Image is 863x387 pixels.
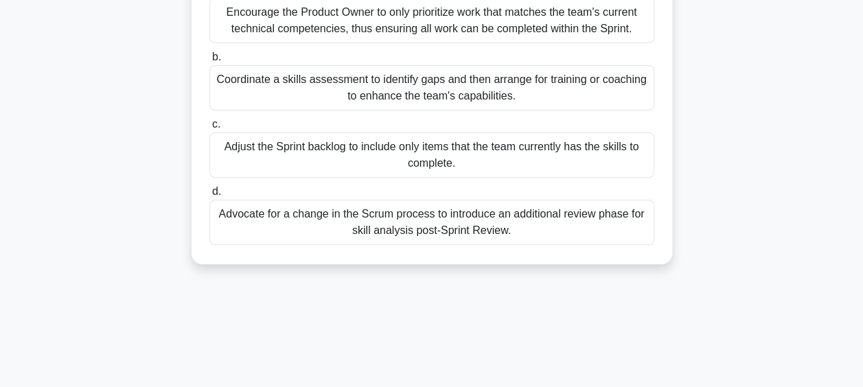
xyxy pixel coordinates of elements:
[212,51,221,62] span: b.
[212,185,221,197] span: d.
[209,65,654,110] div: Coordinate a skills assessment to identify gaps and then arrange for training or coaching to enha...
[209,200,654,245] div: Advocate for a change in the Scrum process to introduce an additional review phase for skill anal...
[209,132,654,178] div: Adjust the Sprint backlog to include only items that the team currently has the skills to complete.
[212,118,220,130] span: c.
